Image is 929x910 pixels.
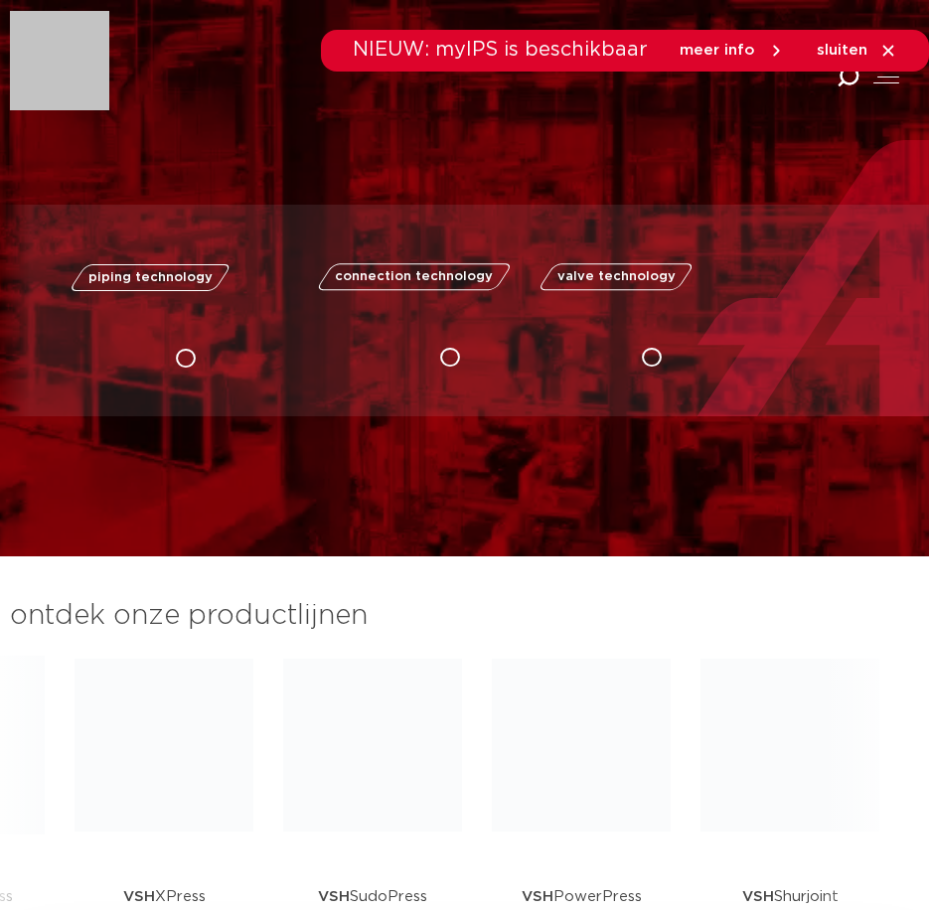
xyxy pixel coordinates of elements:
strong: VSH [318,889,350,904]
strong: VSH [522,889,553,904]
strong: VSH [123,889,155,904]
a: sluiten [817,42,897,60]
strong: VSH [742,889,774,904]
h3: ontdek onze productlijnen [10,596,879,636]
span: meer info [680,43,755,58]
span: piping technology [87,271,212,284]
span: connection technology [336,270,494,283]
span: sluiten [817,43,867,58]
a: meer info [680,42,785,60]
span: valve technology [556,270,675,283]
span: NIEUW: myIPS is beschikbaar [353,40,648,60]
